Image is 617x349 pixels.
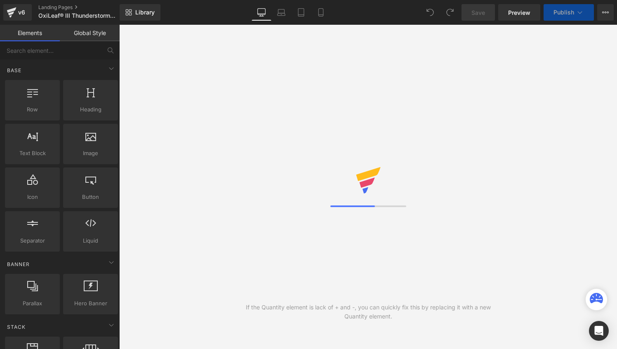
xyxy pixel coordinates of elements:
a: Landing Pages [38,4,133,11]
a: Tablet [291,4,311,21]
div: Open Intercom Messenger [589,321,609,341]
span: Preview [508,8,530,17]
a: v6 [3,4,32,21]
div: If the Quantity element is lack of + and -, you can quickly fix this by replacing it with a new Q... [244,303,493,321]
button: More [597,4,614,21]
button: Publish [544,4,594,21]
span: Save [471,8,485,17]
span: Base [6,66,22,74]
span: Image [66,149,115,158]
a: Global Style [60,25,120,41]
span: Hero Banner [66,299,115,308]
button: Redo [442,4,458,21]
span: Button [66,193,115,201]
span: Row [7,105,57,114]
div: v6 [16,7,27,18]
span: Library [135,9,155,16]
span: Banner [6,260,31,268]
a: Laptop [271,4,291,21]
span: Heading [66,105,115,114]
span: Publish [553,9,574,16]
span: OxiLeaf® III Thunderstorm® Air Purifier [38,12,118,19]
span: Liquid [66,236,115,245]
span: Icon [7,193,57,201]
span: Parallax [7,299,57,308]
button: Undo [422,4,438,21]
a: Mobile [311,4,331,21]
a: New Library [120,4,160,21]
span: Separator [7,236,57,245]
a: Desktop [252,4,271,21]
span: Stack [6,323,26,331]
span: Text Block [7,149,57,158]
a: Preview [498,4,540,21]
